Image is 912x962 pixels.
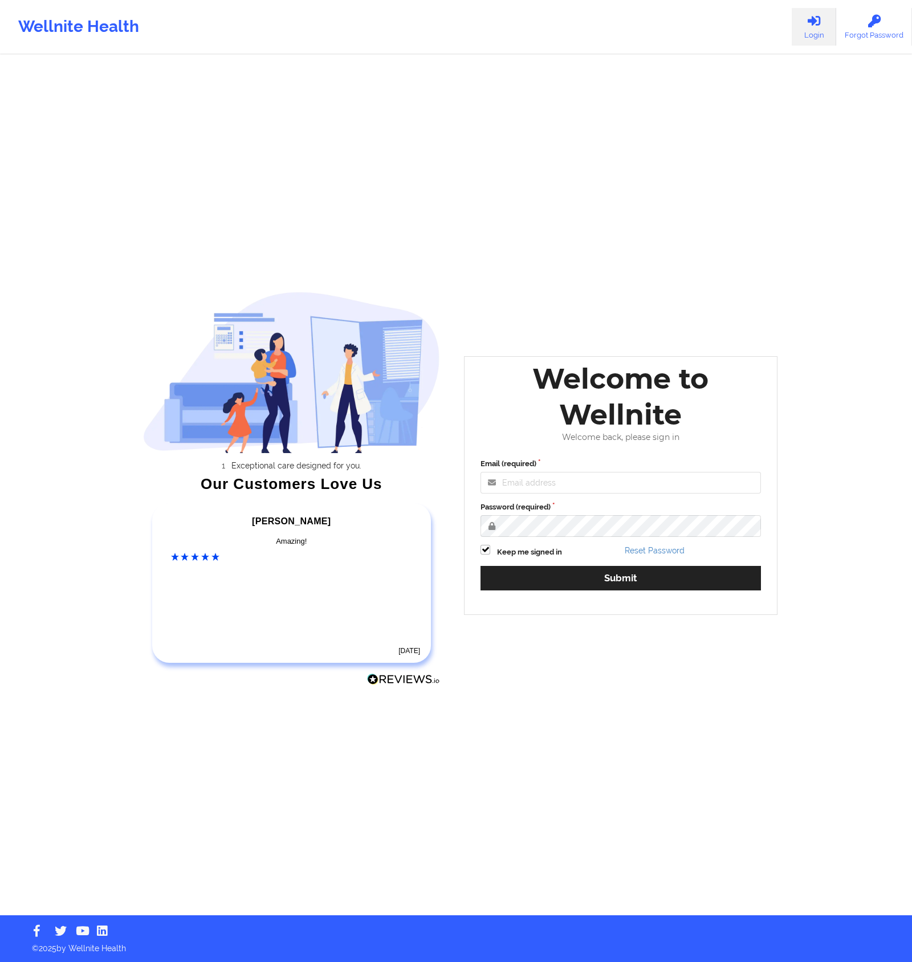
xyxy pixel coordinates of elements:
[481,458,761,470] label: Email (required)
[481,502,761,513] label: Password (required)
[398,647,420,655] time: [DATE]
[481,472,761,494] input: Email address
[473,433,769,442] div: Welcome back, please sign in
[367,674,440,688] a: Reviews.io Logo
[153,461,440,470] li: Exceptional care designed for you.
[367,674,440,686] img: Reviews.io Logo
[171,536,413,547] div: Amazing!
[792,8,836,46] a: Login
[24,935,888,954] p: © 2025 by Wellnite Health
[481,566,761,590] button: Submit
[625,546,685,555] a: Reset Password
[143,478,441,490] div: Our Customers Love Us
[473,361,769,433] div: Welcome to Wellnite
[252,516,331,526] span: [PERSON_NAME]
[143,291,441,453] img: wellnite-auth-hero_200.c722682e.png
[497,547,562,558] label: Keep me signed in
[836,8,912,46] a: Forgot Password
